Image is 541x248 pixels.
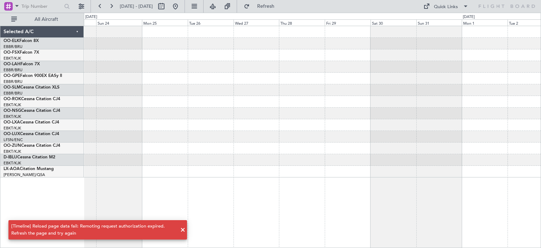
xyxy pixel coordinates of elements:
[463,14,475,20] div: [DATE]
[4,149,21,154] a: EBKT/KJK
[188,19,234,26] div: Tue 26
[4,39,39,43] a: OO-ELKFalcon 8X
[4,97,60,101] a: OO-ROKCessna Citation CJ4
[4,126,21,131] a: EBKT/KJK
[4,62,20,66] span: OO-LAH
[234,19,279,26] div: Wed 27
[18,17,74,22] span: All Aircraft
[4,161,21,166] a: EBKT/KJK
[4,74,62,78] a: OO-GPEFalcon 900EX EASy II
[4,109,21,113] span: OO-NSG
[4,155,55,159] a: D-IBLUCessna Citation M2
[4,44,23,49] a: EBBR/BRU
[8,14,76,25] button: All Aircraft
[4,74,20,78] span: OO-GPE
[4,79,23,84] a: EBBR/BRU
[4,144,21,148] span: OO-ZUN
[4,114,21,119] a: EBKT/KJK
[4,50,39,55] a: OO-FSXFalcon 7X
[4,91,23,96] a: EBBR/BRU
[4,137,23,143] a: LFSN/ENC
[96,19,142,26] div: Sun 24
[21,1,62,12] input: Trip Number
[279,19,325,26] div: Thu 28
[371,19,416,26] div: Sat 30
[4,172,45,177] a: [PERSON_NAME]/QSA
[4,132,20,136] span: OO-LUX
[11,223,176,237] div: [Timeline] Reload page data fail: Remoting request authorization expired. Refresh the page and tr...
[4,132,59,136] a: OO-LUXCessna Citation CJ4
[241,1,283,12] button: Refresh
[4,39,19,43] span: OO-ELK
[4,102,21,108] a: EBKT/KJK
[4,109,60,113] a: OO-NSGCessna Citation CJ4
[4,155,17,159] span: D-IBLU
[4,167,20,171] span: LX-AOA
[4,167,54,171] a: LX-AOACitation Mustang
[4,120,20,125] span: OO-LXA
[142,19,188,26] div: Mon 25
[4,67,23,73] a: EBBR/BRU
[120,3,153,10] span: [DATE] - [DATE]
[420,1,472,12] button: Quick Links
[85,14,97,20] div: [DATE]
[4,144,60,148] a: OO-ZUNCessna Citation CJ4
[4,97,21,101] span: OO-ROK
[4,62,40,66] a: OO-LAHFalcon 7X
[4,85,20,90] span: OO-SLM
[4,85,60,90] a: OO-SLMCessna Citation XLS
[4,56,21,61] a: EBKT/KJK
[4,120,59,125] a: OO-LXACessna Citation CJ4
[4,50,20,55] span: OO-FSX
[251,4,281,9] span: Refresh
[434,4,458,11] div: Quick Links
[416,19,462,26] div: Sun 31
[462,19,508,26] div: Mon 1
[325,19,371,26] div: Fri 29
